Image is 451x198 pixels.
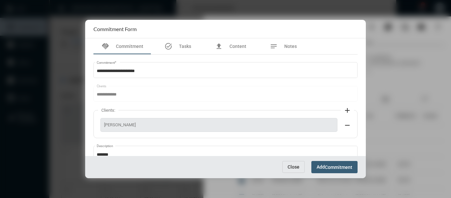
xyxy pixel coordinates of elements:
[101,42,109,50] mat-icon: handshake
[343,121,351,129] mat-icon: remove
[343,106,351,114] mat-icon: add
[164,42,172,50] mat-icon: task_alt
[270,42,278,50] mat-icon: notes
[93,26,137,32] h2: Commitment Form
[104,122,334,127] span: [PERSON_NAME]
[98,108,119,113] label: Clients:
[282,161,305,173] button: Close
[311,161,358,173] button: AddCommitment
[215,42,223,50] mat-icon: file_upload
[179,44,191,49] span: Tasks
[317,164,352,170] span: Add
[325,165,352,170] span: Commitment
[116,44,143,49] span: Commitment
[284,44,297,49] span: Notes
[229,44,246,49] span: Content
[288,164,299,170] span: Close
